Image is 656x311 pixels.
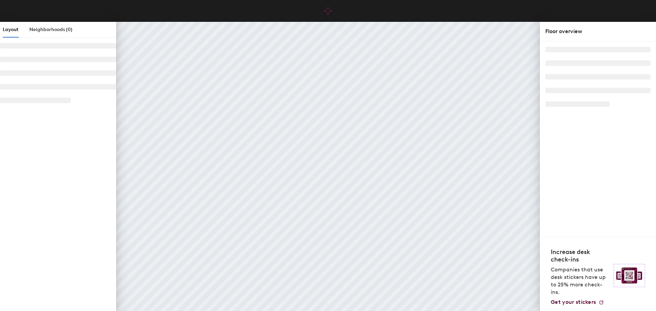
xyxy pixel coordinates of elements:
a: Get your stickers [551,299,604,306]
span: Neighborhoods (0) [29,27,72,32]
span: Get your stickers [551,299,596,305]
div: Floor overview [545,27,651,36]
p: Companies that use desk stickers have up to 25% more check-ins. [551,266,610,296]
img: Sticker logo [614,264,645,287]
span: Layout [3,27,18,32]
h4: Increase desk check-ins [551,248,610,263]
